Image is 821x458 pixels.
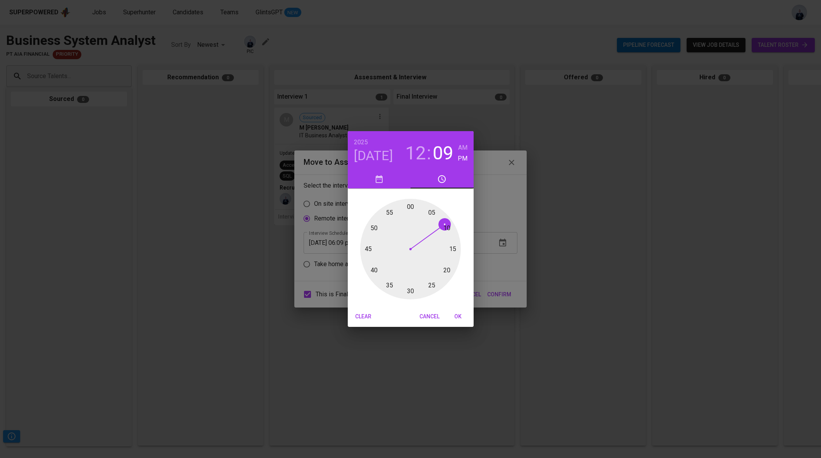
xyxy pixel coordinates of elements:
button: Cancel [416,309,443,324]
span: Cancel [419,312,440,321]
span: OK [449,312,467,321]
button: 09 [433,142,453,164]
h3: : [427,142,431,164]
button: PM [458,153,467,164]
button: Clear [351,309,376,324]
button: [DATE] [354,148,393,164]
button: 2025 [354,137,368,148]
button: OK [446,309,471,324]
button: AM [458,142,467,153]
button: 12 [405,142,426,164]
span: Clear [354,312,373,321]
